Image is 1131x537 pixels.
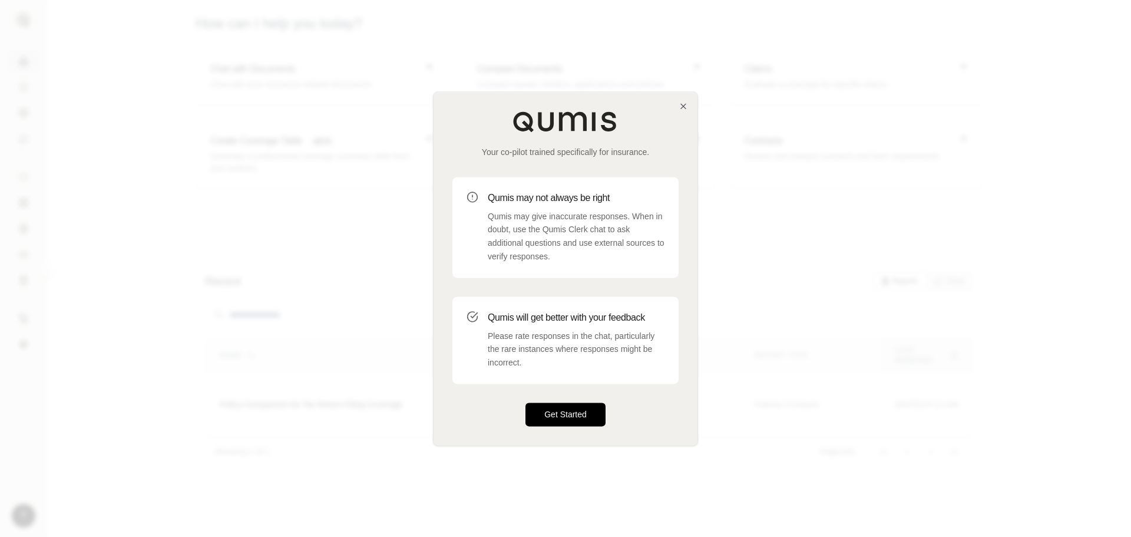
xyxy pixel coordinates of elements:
img: Qumis Logo [512,111,619,132]
p: Qumis may give inaccurate responses. When in doubt, use the Qumis Clerk chat to ask additional qu... [488,210,664,263]
h3: Qumis may not always be right [488,191,664,205]
button: Get Started [525,403,606,426]
p: Your co-pilot trained specifically for insurance. [452,146,679,158]
p: Please rate responses in the chat, particularly the rare instances where responses might be incor... [488,330,664,370]
h3: Qumis will get better with your feedback [488,311,664,325]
